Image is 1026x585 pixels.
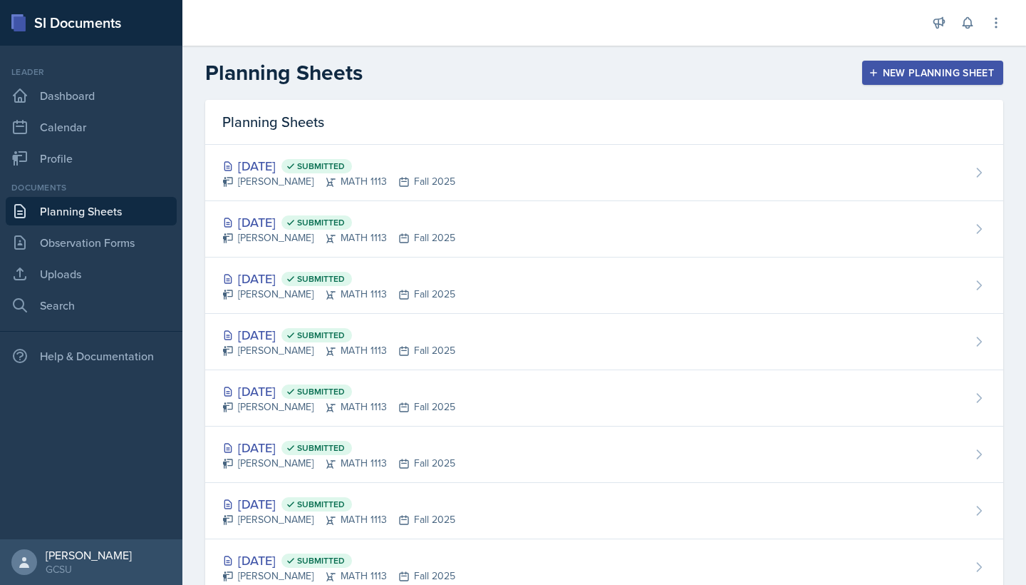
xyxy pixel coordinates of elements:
[222,456,455,471] div: [PERSON_NAME] MATH 1113 Fall 2025
[222,438,455,457] div: [DATE]
[205,370,1003,427] a: [DATE] Submitted [PERSON_NAME]MATH 1113Fall 2025
[205,100,1003,145] div: Planning Sheets
[222,512,455,527] div: [PERSON_NAME] MATH 1113 Fall 2025
[222,269,455,288] div: [DATE]
[6,291,177,320] a: Search
[6,197,177,225] a: Planning Sheets
[6,228,177,257] a: Observation Forms
[222,213,455,232] div: [DATE]
[6,66,177,78] div: Leader
[205,60,363,86] h2: Planning Sheets
[205,427,1003,483] a: [DATE] Submitted [PERSON_NAME]MATH 1113Fall 2025
[297,555,345,566] span: Submitted
[222,494,455,514] div: [DATE]
[222,287,455,302] div: [PERSON_NAME] MATH 1113 Fall 2025
[862,61,1003,85] button: New Planning Sheet
[297,499,345,510] span: Submitted
[297,386,345,397] span: Submitted
[222,343,455,358] div: [PERSON_NAME] MATH 1113 Fall 2025
[46,562,132,576] div: GCSU
[6,181,177,194] div: Documents
[46,548,132,562] div: [PERSON_NAME]
[205,201,1003,258] a: [DATE] Submitted [PERSON_NAME]MATH 1113Fall 2025
[297,217,345,228] span: Submitted
[6,144,177,173] a: Profile
[205,145,1003,201] a: [DATE] Submitted [PERSON_NAME]MATH 1113Fall 2025
[205,314,1003,370] a: [DATE] Submitted [PERSON_NAME]MATH 1113Fall 2025
[222,174,455,189] div: [PERSON_NAME] MATH 1113 Fall 2025
[297,442,345,454] span: Submitted
[6,81,177,110] a: Dashboard
[297,161,345,172] span: Submitted
[205,483,1003,539] a: [DATE] Submitted [PERSON_NAME]MATH 1113Fall 2025
[6,113,177,141] a: Calendar
[222,569,455,584] div: [PERSON_NAME] MATH 1113 Fall 2025
[222,400,455,414] div: [PERSON_NAME] MATH 1113 Fall 2025
[222,230,455,245] div: [PERSON_NAME] MATH 1113 Fall 2025
[222,156,455,175] div: [DATE]
[6,260,177,288] a: Uploads
[222,551,455,570] div: [DATE]
[205,258,1003,314] a: [DATE] Submitted [PERSON_NAME]MATH 1113Fall 2025
[297,330,345,341] span: Submitted
[222,382,455,401] div: [DATE]
[6,342,177,370] div: Help & Documentation
[871,67,994,78] div: New Planning Sheet
[297,273,345,285] span: Submitted
[222,325,455,345] div: [DATE]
